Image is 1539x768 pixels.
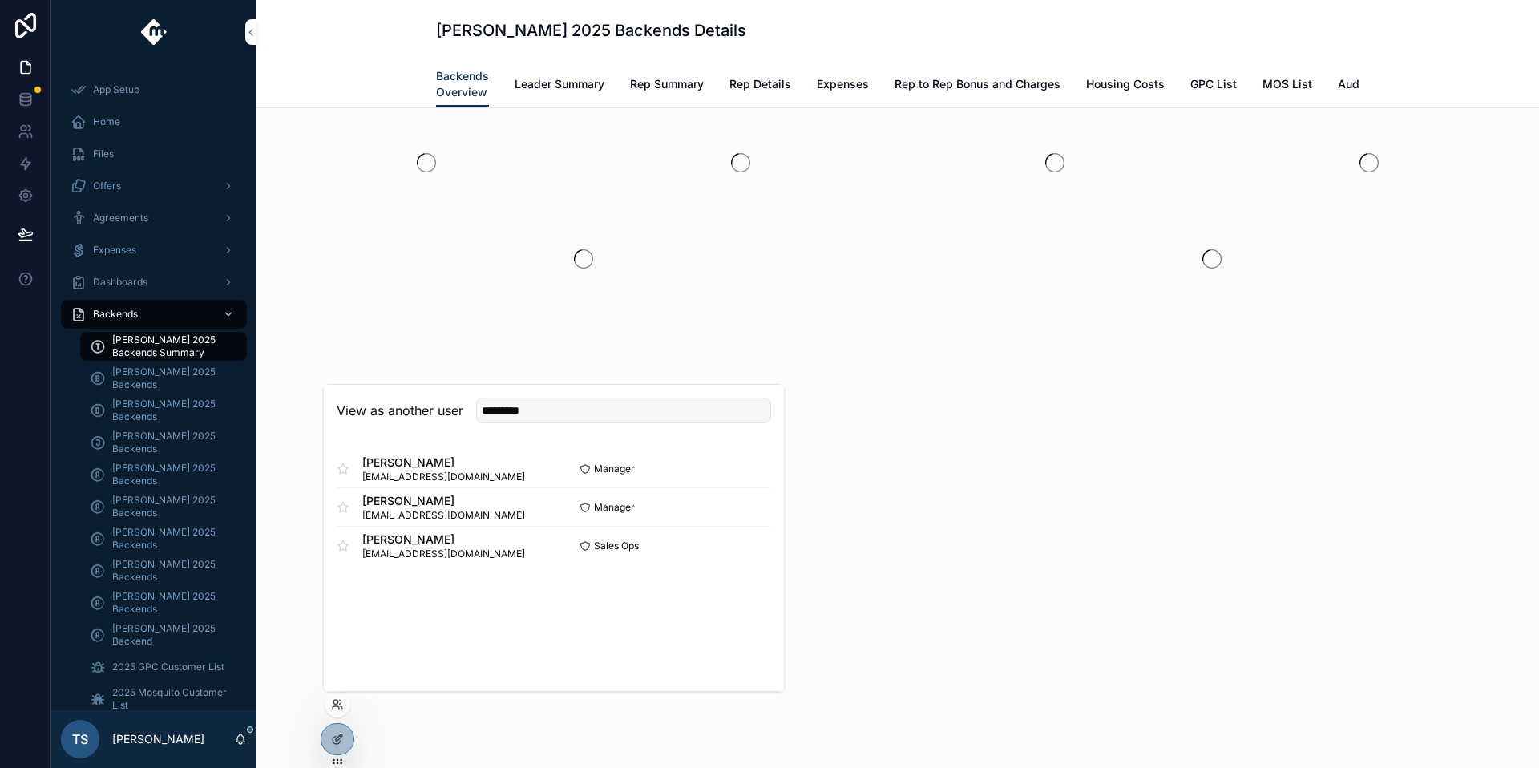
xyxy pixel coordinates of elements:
p: [PERSON_NAME] [112,731,204,747]
h1: [PERSON_NAME] 2025 Backends Details [436,19,746,42]
span: Home [93,115,120,128]
span: [PERSON_NAME] [362,532,525,548]
span: Dashboards [93,276,147,289]
span: [EMAIL_ADDRESS][DOMAIN_NAME] [362,509,525,522]
span: Offers [93,180,121,192]
a: Rep Details [729,70,791,102]
a: [PERSON_NAME] 2025 Backend [80,620,247,649]
span: [PERSON_NAME] 2025 Backends [112,430,231,455]
a: Agreements [61,204,247,232]
span: Housing Costs [1086,76,1165,92]
a: [PERSON_NAME] 2025 Backends Summary [80,332,247,361]
a: Offers [61,172,247,200]
a: Rep Summary [630,70,704,102]
a: Audit Log [1338,70,1390,102]
span: [EMAIL_ADDRESS][DOMAIN_NAME] [362,548,525,560]
span: [PERSON_NAME] 2025 Backends [112,366,231,391]
span: 2025 Mosquito Customer List [112,686,231,712]
span: 2025 GPC Customer List [112,661,224,673]
a: Rep to Rep Bonus and Charges [895,70,1060,102]
a: [PERSON_NAME] 2025 Backends [80,524,247,553]
a: Leader Summary [515,70,604,102]
img: App logo [141,19,168,45]
a: Dashboards [61,268,247,297]
span: Rep to Rep Bonus and Charges [895,76,1060,92]
span: MOS List [1262,76,1312,92]
a: [PERSON_NAME] 2025 Backends [80,364,247,393]
h2: View as another user [337,401,463,420]
a: Expenses [61,236,247,265]
span: Manager [594,463,635,475]
a: Files [61,139,247,168]
span: TS [72,730,88,749]
a: 2025 GPC Customer List [80,653,247,681]
a: [PERSON_NAME] 2025 Backends [80,460,247,489]
span: Rep Summary [630,76,704,92]
span: Backends Overview [436,68,489,100]
span: [PERSON_NAME] 2025 Backends Summary [112,333,231,359]
span: Rep Details [729,76,791,92]
span: [EMAIL_ADDRESS][DOMAIN_NAME] [362,471,525,483]
span: [PERSON_NAME] 2025 Backends [112,526,231,552]
a: [PERSON_NAME] 2025 Backends [80,588,247,617]
span: [PERSON_NAME] 2025 Backends [112,590,231,616]
a: Backends Overview [436,62,489,108]
span: [PERSON_NAME] [362,455,525,471]
a: App Setup [61,75,247,104]
span: Agreements [93,212,148,224]
a: Home [61,107,247,136]
a: MOS List [1262,70,1312,102]
span: [PERSON_NAME] 2025 Backends [112,398,231,423]
a: [PERSON_NAME] 2025 Backends [80,492,247,521]
a: Expenses [817,70,869,102]
span: Expenses [93,244,136,257]
span: Expenses [817,76,869,92]
span: Manager [594,501,635,514]
span: Files [93,148,114,160]
div: scrollable content [51,64,256,710]
a: GPC List [1190,70,1237,102]
span: [PERSON_NAME] 2025 Backend [112,622,231,648]
a: Backends [61,300,247,329]
span: Sales Ops [594,540,639,552]
span: [PERSON_NAME] 2025 Backends [112,558,231,584]
a: Housing Costs [1086,70,1165,102]
a: 2025 Mosquito Customer List [80,685,247,713]
a: [PERSON_NAME] 2025 Backends [80,396,247,425]
span: Backends [93,308,138,321]
span: App Setup [93,83,139,96]
a: [PERSON_NAME] 2025 Backends [80,428,247,457]
span: Leader Summary [515,76,604,92]
span: Audit Log [1338,76,1390,92]
a: [PERSON_NAME] 2025 Backends [80,556,247,585]
span: [PERSON_NAME] [362,493,525,509]
span: [PERSON_NAME] 2025 Backends [112,462,231,487]
span: [PERSON_NAME] 2025 Backends [112,494,231,519]
span: GPC List [1190,76,1237,92]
